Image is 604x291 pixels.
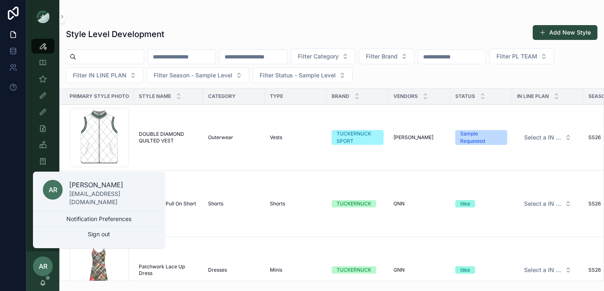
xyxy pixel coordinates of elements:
a: Select Button [517,262,578,278]
span: Dresses [208,267,227,273]
a: GNN [393,200,445,207]
span: Filter Status - Sample Level [260,71,336,79]
button: Select Button [291,49,356,64]
span: SS26 [588,267,601,273]
div: Idea [460,266,470,274]
span: Patchwork Pull On Short [139,200,196,207]
span: AR [39,261,47,271]
span: Filter IN LINE PLAN [73,71,126,79]
a: Dresses [208,267,260,273]
span: Minis [270,267,282,273]
a: Minis [270,267,322,273]
button: Select Button [147,68,249,83]
span: SS26 [588,134,601,141]
span: AR [49,185,57,195]
div: Idea [460,200,470,207]
span: Select a IN LINE PLAN [524,266,562,274]
div: scrollable content [26,33,59,179]
span: Filter Category [298,52,339,61]
p: [PERSON_NAME] [69,180,155,190]
span: Filter Season - Sample Level [154,71,232,79]
span: Vests [270,134,282,141]
a: TUCKERNUCK [332,266,384,274]
button: Notification Preferences [33,212,165,226]
p: [EMAIL_ADDRESS][DOMAIN_NAME] [69,190,155,206]
span: Filter Brand [366,52,398,61]
button: Sign out [33,227,165,242]
a: Shorts [270,200,322,207]
a: Select Button [517,196,578,212]
button: Select Button [517,263,578,277]
div: TUCKERNUCK SPORT [337,130,379,145]
span: Outerwear [208,134,233,141]
span: Status [455,93,475,100]
button: Select Button [359,49,414,64]
a: DOUBLE DIAMOND QUILTED VEST [139,131,198,144]
span: Brand [332,93,349,100]
span: Type [270,93,283,100]
button: Add New Style [533,25,597,40]
img: App logo [36,10,49,23]
span: Category [208,93,236,100]
span: IN LINE PLAN [517,93,549,100]
span: Filter PL TEAM [496,52,537,61]
button: Select Button [517,196,578,211]
span: SS26 [588,200,601,207]
span: Vendors [393,93,418,100]
span: [PERSON_NAME] [393,134,433,141]
button: Select Button [66,68,143,83]
a: Sample Requested [455,130,507,145]
span: Shorts [208,200,223,207]
a: Outerwear [208,134,260,141]
a: Idea [455,266,507,274]
div: TUCKERNUCK [337,200,371,207]
span: GNN [393,200,405,207]
h1: Style Level Development [66,28,164,40]
div: TUCKERNUCK [337,266,371,274]
span: Shorts [270,200,285,207]
a: Shorts [208,200,260,207]
a: [PERSON_NAME] [393,134,445,141]
span: Select a IN LINE PLAN [524,200,562,208]
span: Style Name [139,93,171,100]
span: GNN [393,267,405,273]
button: Select Button [253,68,353,83]
a: TUCKERNUCK [332,200,384,207]
a: Patchwork Pull On Short [139,200,198,207]
span: Select a IN LINE PLAN [524,133,562,142]
span: Primary Style Photo [70,93,129,100]
button: Select Button [517,130,578,145]
a: Vests [270,134,322,141]
div: Sample Requested [460,130,502,145]
a: Patchwork Lace Up Dress [139,263,198,277]
button: Select Button [489,49,554,64]
a: GNN [393,267,445,273]
a: TUCKERNUCK SPORT [332,130,384,145]
a: Idea [455,200,507,207]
